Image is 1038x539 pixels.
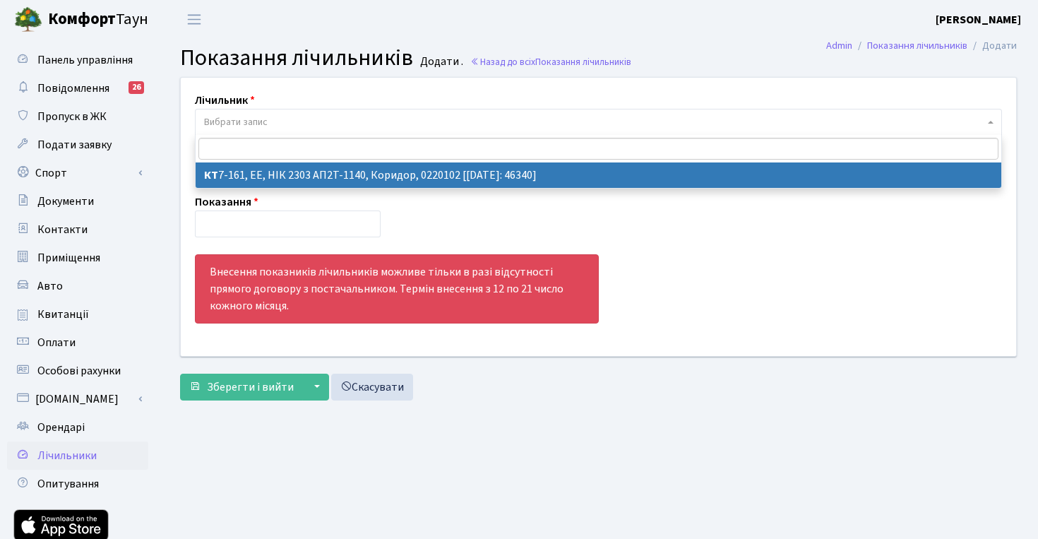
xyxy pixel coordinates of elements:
[37,363,121,379] span: Особові рахунки
[7,244,148,272] a: Приміщення
[180,42,413,74] span: Показання лічильників
[867,38,967,53] a: Показання лічильників
[37,335,76,350] span: Оплати
[37,250,100,266] span: Приміщення
[7,272,148,300] a: Авто
[535,55,631,69] span: Показання лічильників
[37,81,109,96] span: Повідомлення
[37,52,133,68] span: Панель управління
[7,300,148,328] a: Квитанції
[7,187,148,215] a: Документи
[37,278,63,294] span: Авто
[37,137,112,153] span: Подати заявку
[177,8,212,31] button: Переключити навігацію
[7,413,148,442] a: Орендарі
[417,55,463,69] small: Додати .
[7,357,148,385] a: Особові рахунки
[37,476,99,492] span: Опитування
[37,448,97,463] span: Лічильники
[37,194,94,209] span: Документи
[7,159,148,187] a: Спорт
[37,109,107,124] span: Пропуск в ЖК
[37,222,88,237] span: Контакти
[37,420,85,435] span: Орендарі
[48,8,148,32] span: Таун
[7,385,148,413] a: [DOMAIN_NAME]
[805,31,1038,61] nav: breadcrumb
[207,379,294,395] span: Зберегти і вийти
[7,215,148,244] a: Контакти
[195,92,255,109] label: Лічильник
[7,328,148,357] a: Оплати
[180,374,303,401] button: Зберегти і вийти
[936,12,1021,28] b: [PERSON_NAME]
[7,442,148,470] a: Лічильники
[7,46,148,74] a: Панель управління
[204,167,218,183] b: КТ
[195,194,258,211] label: Показання
[936,11,1021,28] a: [PERSON_NAME]
[196,162,1001,188] li: 7-161, ЕЕ, НІК 2303 АП2Т-1140, Коридор, 0220102 [[DATE]: 46340]
[967,38,1017,54] li: Додати
[37,307,89,322] span: Квитанції
[7,102,148,131] a: Пропуск в ЖК
[7,131,148,159] a: Подати заявку
[7,470,148,498] a: Опитування
[826,38,852,53] a: Admin
[129,81,144,94] div: 26
[470,55,631,69] a: Назад до всіхПоказання лічильників
[7,74,148,102] a: Повідомлення26
[204,115,268,129] span: Вибрати запис
[14,6,42,34] img: logo.png
[48,8,116,30] b: Комфорт
[195,254,599,324] div: Внесення показників лічильників можливе тільки в разі відсутності прямого договору з постачальник...
[331,374,413,401] a: Скасувати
